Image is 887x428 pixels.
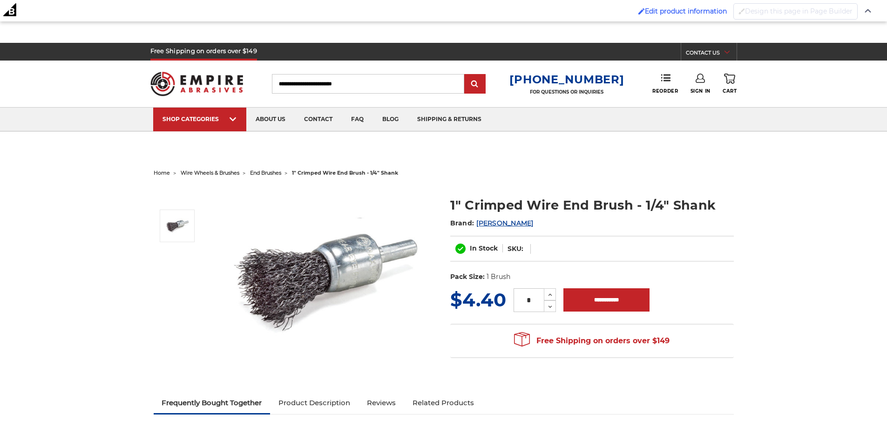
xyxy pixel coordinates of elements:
a: faq [342,108,373,131]
span: Sign In [691,88,711,94]
img: 1" Crimped Wire End Brush - 1/4" Shank [233,186,420,373]
a: shipping & returns [408,108,491,131]
img: 1" Crimped Wire End Brush - 1/4" Shank [166,214,189,238]
a: Product Description [270,393,359,413]
a: Related Products [404,393,482,413]
a: [PERSON_NAME] [476,219,533,227]
img: Close Admin Bar [865,9,871,13]
span: Edit product information [645,7,727,15]
span: $4.40 [450,288,506,311]
a: [PHONE_NUMBER] [509,73,624,86]
span: Design this page in Page Builder [745,7,853,15]
img: Disabled brush to Design this page in Page Builder [738,8,745,14]
img: Empire Abrasives [150,66,244,102]
span: Reorder [652,88,678,94]
a: contact [295,108,342,131]
a: CONTACT US [686,48,737,61]
dt: SKU: [508,244,523,254]
a: Enabled brush for product edit Edit product information [634,2,731,20]
a: Reviews [359,393,404,413]
a: about us [246,108,295,131]
a: Cart [723,74,737,94]
h5: Free Shipping on orders over $149 [150,43,257,61]
img: Enabled brush for product edit [638,8,645,14]
dd: 1 Brush [487,272,510,282]
span: Cart [723,88,737,94]
a: home [154,170,170,176]
div: SHOP CATEGORIES [163,115,237,122]
a: blog [373,108,408,131]
a: end brushes [250,170,281,176]
input: Submit [466,75,484,94]
span: In Stock [470,244,498,252]
h1: 1" Crimped Wire End Brush - 1/4" Shank [450,196,734,214]
button: Disabled brush to Design this page in Page Builder Design this page in Page Builder [733,3,858,20]
a: Reorder [652,74,678,94]
p: FOR QUESTIONS OR INQUIRIES [509,89,624,95]
span: 1" crimped wire end brush - 1/4" shank [292,170,398,176]
span: Free Shipping on orders over $149 [514,332,670,350]
a: Frequently Bought Together [154,393,271,413]
span: Brand: [450,219,474,227]
dt: Pack Size: [450,272,485,282]
a: wire wheels & brushes [181,170,239,176]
